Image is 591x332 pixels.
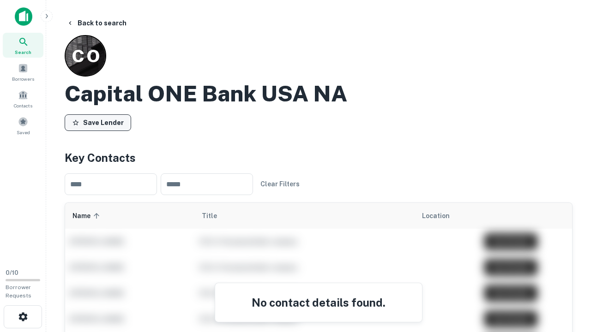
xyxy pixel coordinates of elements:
p: C O [72,43,99,69]
span: Saved [17,129,30,136]
span: Borrower Requests [6,284,31,299]
h4: Key Contacts [65,149,573,166]
a: Search [3,33,43,58]
a: Contacts [3,86,43,111]
iframe: Chat Widget [545,258,591,302]
span: Search [15,48,31,56]
h2: Capital ONE Bank USA NA [65,80,347,107]
a: Saved [3,113,43,138]
button: Save Lender [65,114,131,131]
button: Clear Filters [257,176,303,192]
button: Back to search [63,15,130,31]
h4: No contact details found. [226,294,411,311]
span: Contacts [14,102,32,109]
span: Borrowers [12,75,34,83]
a: Borrowers [3,59,43,84]
span: 0 / 10 [6,269,18,276]
img: capitalize-icon.png [15,7,32,26]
